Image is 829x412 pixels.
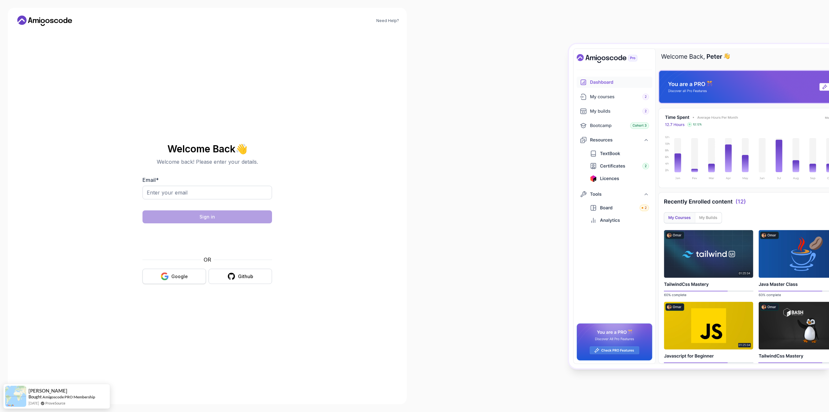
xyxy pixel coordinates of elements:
img: Amigoscode Dashboard [569,44,829,368]
p: OR [204,256,211,264]
button: Github [209,269,272,284]
h2: Welcome Back [142,144,272,154]
span: 👋 [235,143,248,154]
div: Google [171,273,188,280]
div: Github [238,273,253,280]
p: Welcome back! Please enter your details. [142,158,272,166]
a: Home link [16,16,74,26]
a: Need Help? [376,18,399,23]
label: Email * [142,177,159,183]
button: Google [142,269,206,284]
iframe: Widget containing checkbox for hCaptcha security challenge [158,227,256,252]
span: [PERSON_NAME] [28,388,67,394]
div: Sign in [199,214,215,220]
button: Sign in [142,210,272,223]
a: ProveSource [45,400,65,406]
span: [DATE] [28,400,39,406]
img: provesource social proof notification image [5,386,26,407]
span: Bought [28,394,42,399]
a: Amigoscode PRO Membership [42,394,95,400]
input: Enter your email [142,186,272,199]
